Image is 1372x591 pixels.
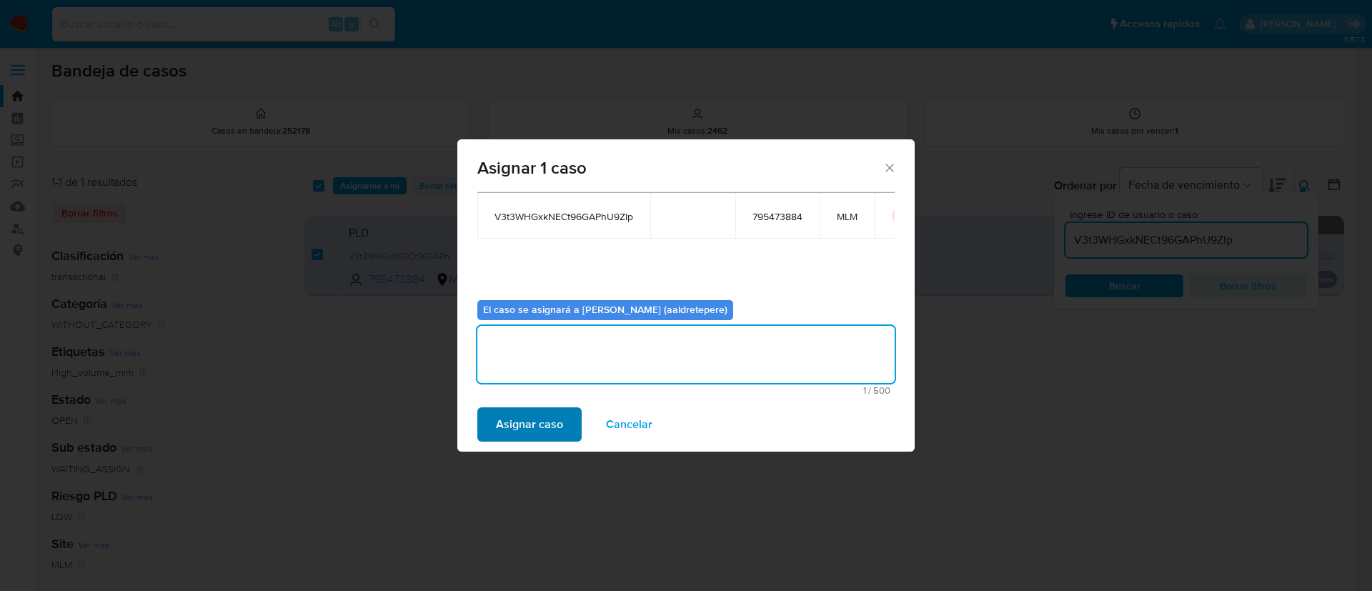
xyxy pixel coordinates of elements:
button: Asignar caso [477,407,582,442]
span: Cancelar [606,409,652,440]
button: Cancelar [587,407,671,442]
span: MLM [837,210,857,223]
div: assign-modal [457,139,915,452]
b: El caso se asignará a [PERSON_NAME] (aaldretepere) [483,302,727,317]
span: Asignar caso [496,409,563,440]
button: Cerrar ventana [883,161,895,174]
span: Asignar 1 caso [477,159,883,177]
button: icon-button [892,207,909,224]
span: 795473884 [752,210,802,223]
span: Máximo 500 caracteres [482,386,890,395]
span: V3t3WHGxkNECt96GAPhU9ZIp [494,210,633,223]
